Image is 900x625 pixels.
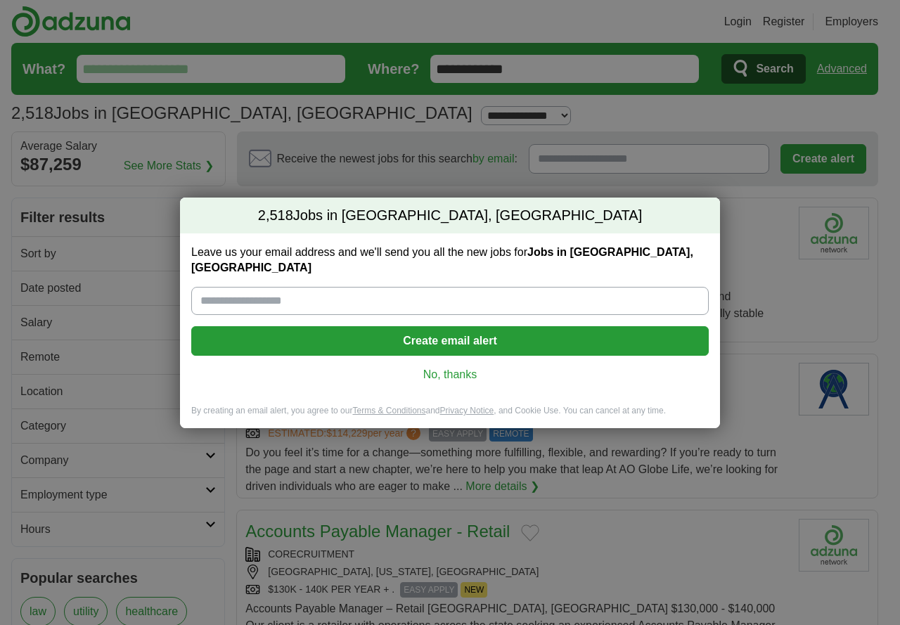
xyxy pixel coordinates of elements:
a: Privacy Notice [440,406,494,415]
button: Create email alert [191,326,709,356]
div: By creating an email alert, you agree to our and , and Cookie Use. You can cancel at any time. [180,405,720,428]
a: Terms & Conditions [352,406,425,415]
h2: Jobs in [GEOGRAPHIC_DATA], [GEOGRAPHIC_DATA] [180,198,720,234]
span: 2,518 [258,206,293,226]
a: No, thanks [202,367,697,382]
label: Leave us your email address and we'll send you all the new jobs for [191,245,709,276]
